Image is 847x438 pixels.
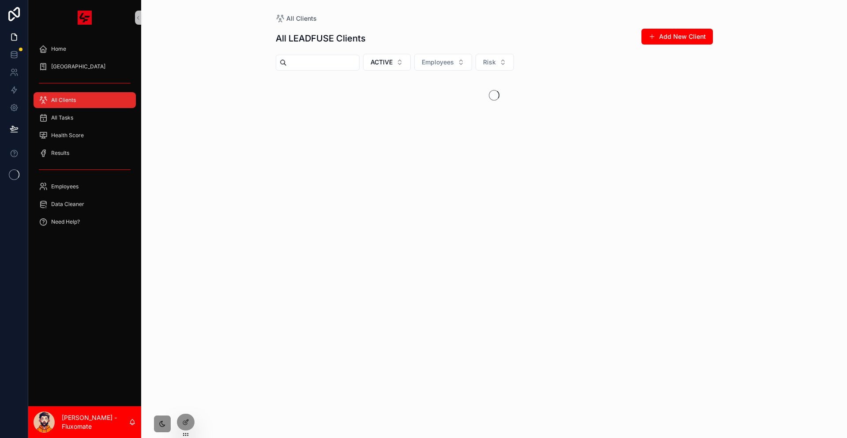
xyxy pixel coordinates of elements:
a: Results [34,145,136,161]
a: All Clients [34,92,136,108]
img: App logo [78,11,92,25]
a: Health Score [34,127,136,143]
span: Health Score [51,132,84,139]
h1: All LEADFUSE Clients [276,32,366,45]
span: Employees [422,58,454,67]
span: Risk [483,58,496,67]
a: All Clients [276,14,317,23]
span: ACTIVE [371,58,393,67]
div: scrollable content [28,35,141,240]
span: All Clients [286,14,317,23]
span: All Clients [51,97,76,104]
span: Data Cleaner [51,201,84,208]
span: All Tasks [51,114,73,121]
button: Select Button [414,54,472,71]
a: [GEOGRAPHIC_DATA] [34,59,136,75]
span: [GEOGRAPHIC_DATA] [51,63,105,70]
span: Results [51,150,69,157]
p: [PERSON_NAME] - Fluxomate [62,413,129,431]
a: Home [34,41,136,57]
a: Data Cleaner [34,196,136,212]
button: Select Button [476,54,514,71]
button: Select Button [363,54,411,71]
span: Home [51,45,66,52]
a: All Tasks [34,110,136,126]
a: Employees [34,179,136,195]
span: Employees [51,183,79,190]
button: Add New Client [641,29,713,45]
